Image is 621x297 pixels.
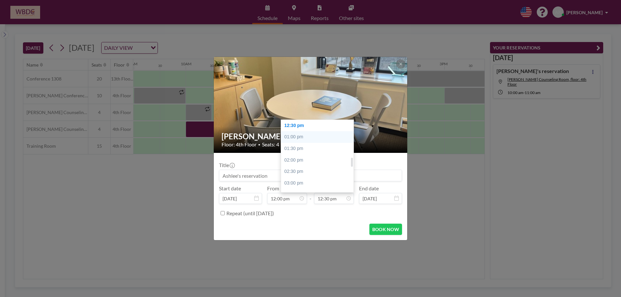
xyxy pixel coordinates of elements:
input: Ashlee's reservation [219,170,402,181]
div: 03:30 pm [281,189,357,200]
div: 01:30 pm [281,143,357,154]
div: 02:00 pm [281,154,357,166]
button: BOOK NOW [369,224,402,235]
div: 02:30 pm [281,166,357,177]
span: Floor: 4th Floor [222,141,256,148]
h2: [PERSON_NAME] Counseling Room [222,132,400,141]
div: 03:00 pm [281,177,357,189]
label: End date [359,185,379,192]
label: From [267,185,279,192]
label: Repeat (until [DATE]) [226,210,274,217]
span: Seats: 4 [262,141,279,148]
span: - [310,187,311,202]
div: 01:00 pm [281,131,357,143]
label: Title [219,162,234,168]
label: Start date [219,185,241,192]
span: • [258,142,260,147]
div: 12:30 pm [281,120,357,132]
